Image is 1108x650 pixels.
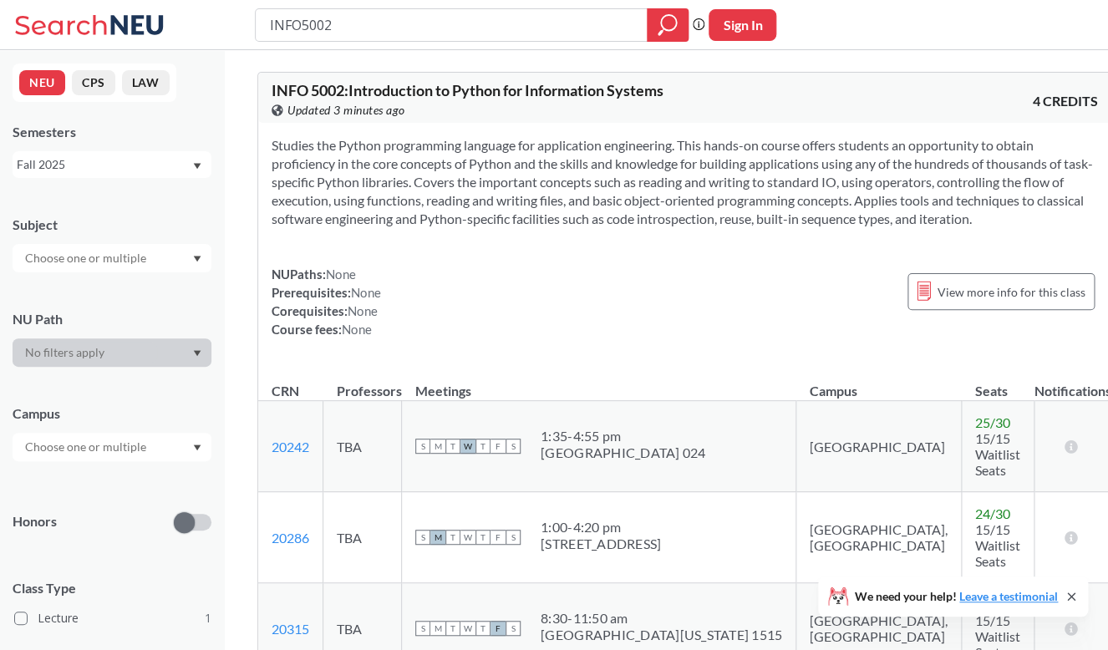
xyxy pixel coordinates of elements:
span: M [430,621,445,636]
th: Professors [323,365,402,401]
span: F [490,621,506,636]
span: We need your help! [855,591,1058,602]
span: None [348,303,378,318]
span: None [342,322,372,337]
span: None [351,285,381,300]
span: M [430,530,445,545]
td: TBA [323,401,402,492]
th: Campus [796,365,962,401]
button: Sign In [709,9,776,41]
a: 20315 [272,621,309,637]
svg: Dropdown arrow [193,350,201,357]
span: 25 / 30 [975,414,1010,430]
div: Fall 2025Dropdown arrow [13,151,211,178]
div: 1:35 - 4:55 pm [541,428,705,444]
span: S [415,621,430,636]
span: INFO 5002 : Introduction to Python for Information Systems [272,81,663,99]
div: Fall 2025 [17,155,191,174]
span: W [460,439,475,454]
div: [GEOGRAPHIC_DATA][US_STATE] 1515 [541,627,782,643]
span: 1 [205,609,211,627]
svg: Dropdown arrow [193,444,201,451]
a: 20286 [272,530,309,546]
div: Subject [13,216,211,234]
a: 20242 [272,439,309,454]
div: 8:30 - 11:50 am [541,610,782,627]
div: [STREET_ADDRESS] [541,536,661,552]
span: 4 CREDITS [1033,92,1098,110]
span: 15/15 Waitlist Seats [975,430,1020,478]
svg: Dropdown arrow [193,256,201,262]
div: Dropdown arrow [13,244,211,272]
span: Class Type [13,579,211,597]
span: T [475,439,490,454]
div: 1:00 - 4:20 pm [541,519,661,536]
span: View more info for this class [938,282,1085,302]
button: LAW [122,70,170,95]
td: [GEOGRAPHIC_DATA] [796,401,962,492]
a: Leave a testimonial [959,589,1058,603]
label: Lecture [14,607,211,629]
span: F [490,530,506,545]
input: Choose one or multiple [17,248,157,268]
span: M [430,439,445,454]
div: [GEOGRAPHIC_DATA] 024 [541,444,705,461]
span: None [326,267,356,282]
div: NU Path [13,310,211,328]
span: 24 / 30 [975,505,1010,521]
span: W [460,621,475,636]
td: [GEOGRAPHIC_DATA], [GEOGRAPHIC_DATA] [796,492,962,583]
span: Updated 3 minutes ago [287,101,405,119]
div: Semesters [13,123,211,141]
div: Campus [13,404,211,423]
span: S [506,439,521,454]
div: Dropdown arrow [13,433,211,461]
span: T [445,530,460,545]
span: S [506,530,521,545]
span: T [445,621,460,636]
div: Dropdown arrow [13,338,211,367]
svg: Dropdown arrow [193,163,201,170]
button: NEU [19,70,65,95]
span: T [445,439,460,454]
span: F [490,439,506,454]
span: W [460,530,475,545]
div: CRN [272,382,299,400]
input: Class, professor, course number, "phrase" [268,11,635,39]
span: S [415,439,430,454]
button: CPS [72,70,115,95]
p: Honors [13,512,57,531]
td: TBA [323,492,402,583]
span: S [415,530,430,545]
section: Studies the Python programming language for application engineering. This hands-on course offers ... [272,136,1098,228]
th: Seats [962,365,1034,401]
span: T [475,621,490,636]
div: magnifying glass [647,8,689,42]
span: S [506,621,521,636]
svg: magnifying glass [658,13,678,37]
span: T [475,530,490,545]
th: Meetings [402,365,796,401]
input: Choose one or multiple [17,437,157,457]
span: 15/15 Waitlist Seats [975,521,1020,569]
div: NUPaths: Prerequisites: Corequisites: Course fees: [272,265,381,338]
